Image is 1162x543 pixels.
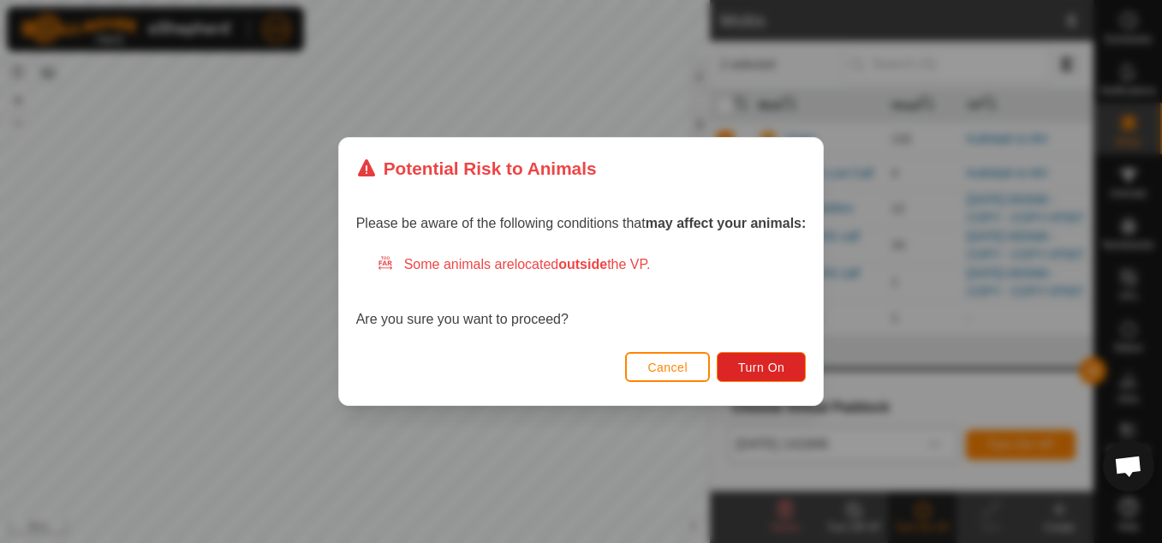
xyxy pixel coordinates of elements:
a: Open chat [1103,440,1154,492]
button: Turn On [717,352,806,382]
span: Turn On [738,361,784,374]
div: Are you sure you want to proceed? [356,254,807,330]
div: Some animals are [377,254,807,275]
strong: may affect your animals: [646,216,807,230]
strong: outside [558,257,607,271]
div: Potential Risk to Animals [356,155,597,182]
button: Cancel [625,352,710,382]
span: Please be aware of the following conditions that [356,216,807,230]
span: located the VP. [515,257,651,271]
span: Cancel [647,361,688,374]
